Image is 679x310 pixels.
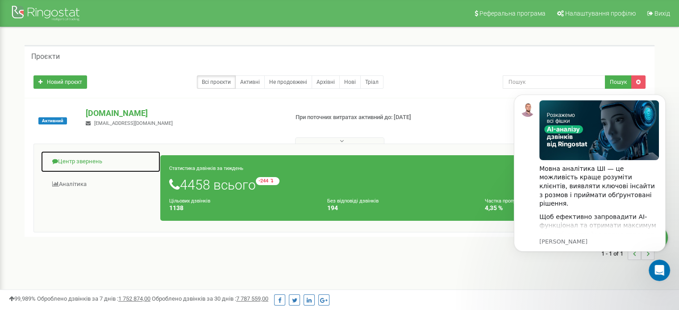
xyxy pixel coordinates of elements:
p: При поточних витратах активний до: [DATE] [296,113,438,122]
span: [EMAIL_ADDRESS][DOMAIN_NAME] [94,120,173,126]
iframe: Intercom notifications повідомлення [500,81,679,286]
span: Активний [38,117,67,124]
p: [DOMAIN_NAME] [86,107,281,119]
a: Архівні [312,75,340,89]
a: Не продовжені [264,75,312,89]
span: Реферальна програма [479,10,546,17]
a: Центр звернень [41,151,161,173]
h4: 4,35 % [485,205,629,211]
small: -244 [256,177,279,185]
h4: 1138 [169,205,314,211]
iframe: Intercom live chat [649,260,670,281]
small: Цільових дзвінків [169,198,210,204]
span: 99,989% [9,295,36,302]
span: Вихід [654,10,670,17]
small: Статистика дзвінків за тиждень [169,165,243,171]
u: 7 787 559,00 [236,295,268,302]
button: Пошук [605,75,632,89]
a: Тріал [360,75,383,89]
input: Пошук [503,75,605,89]
a: Аналiтика [41,174,161,195]
a: Новий проєкт [33,75,87,89]
a: Активні [235,75,265,89]
small: Без відповіді дзвінків [327,198,379,204]
span: Налаштування профілю [565,10,636,17]
h1: 4458 всього [169,177,629,192]
span: Оброблено дзвінків за 7 днів : [37,295,150,302]
a: Всі проєкти [197,75,236,89]
h5: Проєкти [31,53,60,61]
a: Нові [339,75,361,89]
u: 1 752 874,00 [118,295,150,302]
small: Частка пропущених дзвінків [485,198,550,204]
span: Оброблено дзвінків за 30 днів : [152,295,268,302]
h4: 194 [327,205,472,211]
